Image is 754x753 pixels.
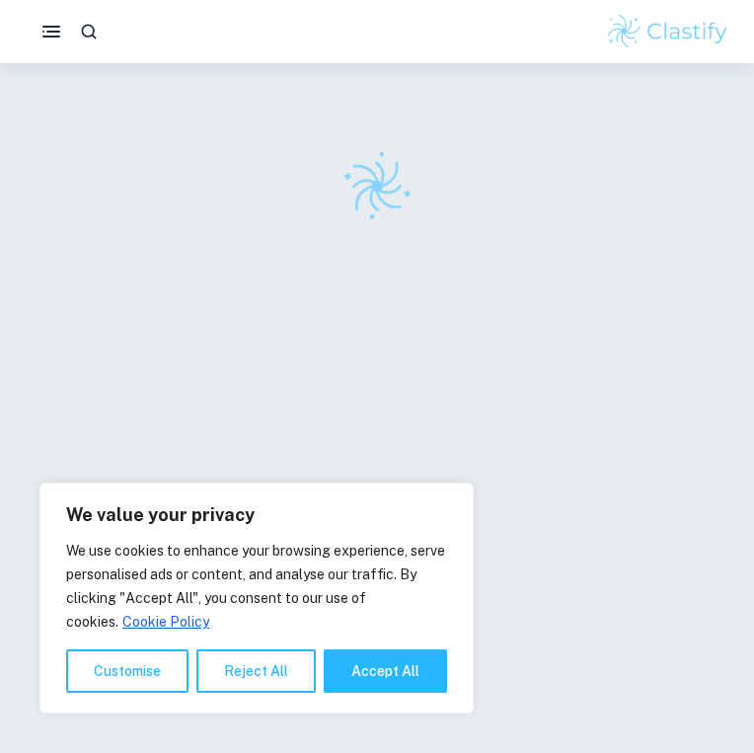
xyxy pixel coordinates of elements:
img: Clastify logo [330,139,425,235]
a: Cookie Policy [121,613,210,631]
p: We use cookies to enhance your browsing experience, serve personalised ads or content, and analys... [66,539,447,634]
img: Clastify logo [605,12,730,51]
button: Accept All [324,649,447,693]
button: Reject All [196,649,316,693]
div: We value your privacy [39,483,474,714]
button: Customise [66,649,188,693]
p: We value your privacy [66,503,447,527]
